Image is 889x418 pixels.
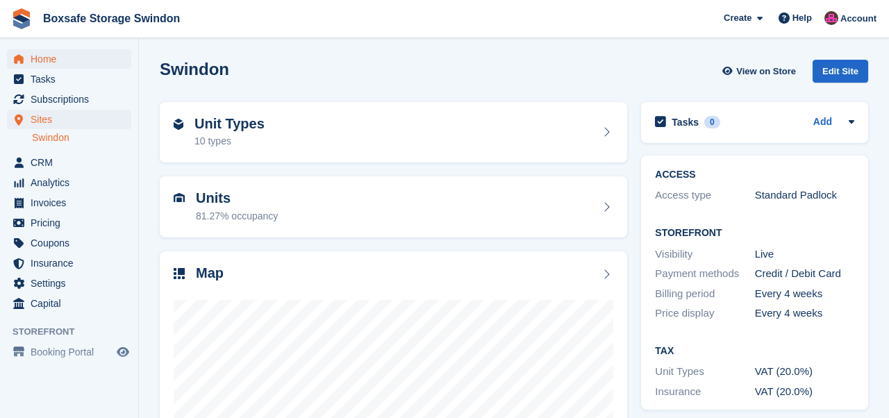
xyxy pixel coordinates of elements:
a: menu [7,342,131,362]
a: menu [7,193,131,212]
img: unit-icn-7be61d7bf1b0ce9d3e12c5938cc71ed9869f7b940bace4675aadf7bd6d80202e.svg [174,193,185,203]
span: Help [792,11,812,25]
span: Insurance [31,253,114,273]
span: Home [31,49,114,69]
img: map-icn-33ee37083ee616e46c38cad1a60f524a97daa1e2b2c8c0bc3eb3415660979fc1.svg [174,268,185,279]
a: Units 81.27% occupancy [160,176,627,237]
a: menu [7,213,131,233]
span: Analytics [31,173,114,192]
div: Every 4 weeks [755,306,854,321]
h2: Tasks [672,116,699,128]
a: Boxsafe Storage Swindon [38,7,185,30]
h2: Storefront [655,228,854,239]
div: VAT (20.0%) [755,364,854,380]
a: Add [813,115,832,131]
a: Edit Site [813,60,868,88]
span: Account [840,12,876,26]
span: View on Store [736,65,796,78]
a: Swindon [32,131,131,144]
div: Access type [655,187,754,203]
div: Insurance [655,384,754,400]
span: CRM [31,153,114,172]
a: menu [7,233,131,253]
a: menu [7,253,131,273]
div: Live [755,246,854,262]
a: menu [7,49,131,69]
div: Visibility [655,246,754,262]
h2: Tax [655,346,854,357]
a: menu [7,110,131,129]
h2: Unit Types [194,116,265,132]
h2: Units [196,190,278,206]
div: Price display [655,306,754,321]
div: 0 [704,116,720,128]
a: menu [7,90,131,109]
a: Preview store [115,344,131,360]
a: menu [7,153,131,172]
span: Pricing [31,213,114,233]
div: Edit Site [813,60,868,83]
span: Capital [31,294,114,313]
a: menu [7,173,131,192]
a: menu [7,294,131,313]
span: Subscriptions [31,90,114,109]
span: Coupons [31,233,114,253]
a: menu [7,69,131,89]
span: Storefront [13,325,138,339]
span: Tasks [31,69,114,89]
div: VAT (20.0%) [755,384,854,400]
span: Settings [31,274,114,293]
div: Unit Types [655,364,754,380]
h2: Map [196,265,224,281]
a: menu [7,274,131,293]
img: Philip Matthews [824,11,838,25]
div: 10 types [194,134,265,149]
a: View on Store [720,60,801,83]
span: Invoices [31,193,114,212]
h2: ACCESS [655,169,854,181]
a: Unit Types 10 types [160,102,627,163]
div: 81.27% occupancy [196,209,278,224]
div: Billing period [655,286,754,302]
div: Standard Padlock [755,187,854,203]
span: Booking Portal [31,342,114,362]
div: Payment methods [655,266,754,282]
div: Every 4 weeks [755,286,854,302]
img: stora-icon-8386f47178a22dfd0bd8f6a31ec36ba5ce8667c1dd55bd0f319d3a0aa187defe.svg [11,8,32,29]
img: unit-type-icn-2b2737a686de81e16bb02015468b77c625bbabd49415b5ef34ead5e3b44a266d.svg [174,119,183,130]
h2: Swindon [160,60,229,78]
div: Credit / Debit Card [755,266,854,282]
span: Sites [31,110,114,129]
span: Create [724,11,751,25]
